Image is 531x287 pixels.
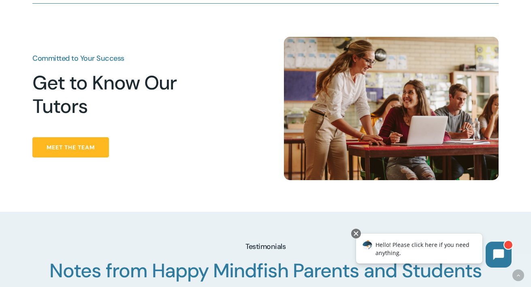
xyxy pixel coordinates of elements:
a: Meet the Team [32,137,109,157]
span: Meet the Team [47,143,95,151]
h2: Get to Know Our Tutors [32,71,229,118]
h3: Committed to Your Success [32,55,229,61]
span: Notes from Happy Mindfish Parents and Students [49,258,482,283]
img: Happy Tutors 11 [284,37,499,180]
iframe: Chatbot [348,227,520,276]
